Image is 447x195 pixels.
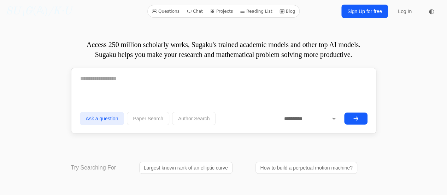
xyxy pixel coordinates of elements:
a: How to build a perpetual motion machine? [255,162,357,174]
i: SU\G [6,6,33,17]
button: Paper Search [127,112,169,125]
p: Access 250 million scholarly works, Sugaku's trained academic models and other top AI models. Sug... [71,40,376,59]
i: /K·U [48,6,72,17]
span: ◐ [429,8,434,15]
a: Questions [149,7,182,16]
a: Log In [394,5,416,18]
a: Reading List [237,7,275,16]
a: Projects [207,7,236,16]
button: Ask a question [80,112,124,125]
p: Try Searching For [71,164,116,172]
a: Sign Up for free [341,5,388,18]
a: Chat [184,7,206,16]
button: ◐ [424,4,439,18]
a: Largest known rank of an elliptic curve [139,162,233,174]
a: SU\G(𝔸)/K·U [6,5,72,18]
a: Blog [277,7,298,16]
button: Author Search [172,112,216,125]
